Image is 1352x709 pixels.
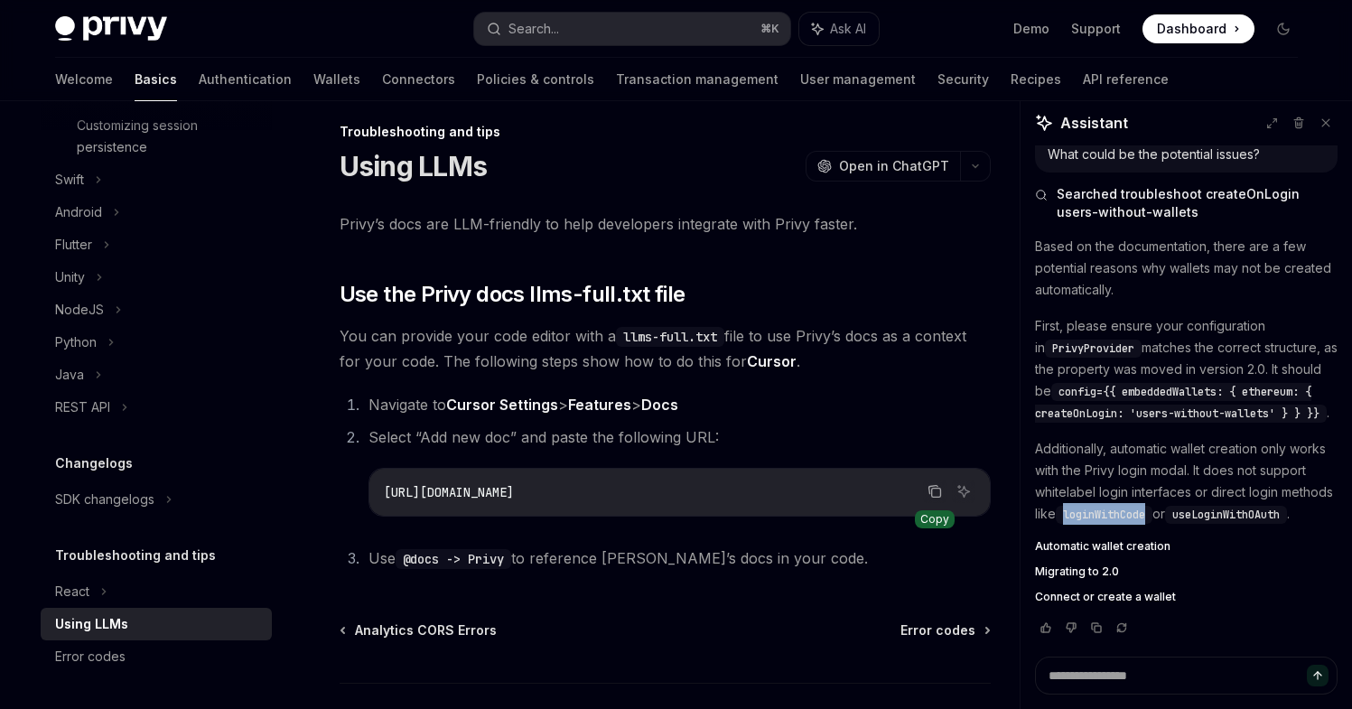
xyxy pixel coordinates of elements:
[1035,590,1176,604] span: Connect or create a wallet
[396,549,511,569] code: @docs -> Privy
[1035,385,1319,421] span: config={{ embeddedWallets: { ethereum: { createOnLogin: 'users-without-wallets' } } }}
[900,621,975,639] span: Error codes
[747,352,797,371] a: Cursor
[384,484,514,500] span: [URL][DOMAIN_NAME]
[55,234,92,256] div: Flutter
[340,150,488,182] h1: Using LLMs
[55,545,216,566] h5: Troubleshooting and tips
[1035,438,1338,525] p: Additionally, automatic wallet creation only works with the Privy login modal. It does not suppor...
[340,280,685,309] span: Use the Privy docs llms-full.txt file
[799,13,879,45] button: Ask AI
[340,323,991,374] span: You can provide your code editor with a file to use Privy’s docs as a context for your code. The ...
[341,621,497,639] a: Analytics CORS Errors
[952,480,975,503] button: Ask AI
[55,581,89,602] div: React
[1035,185,1338,221] button: Searched troubleshoot createOnLogin users-without-wallets
[55,201,102,223] div: Android
[1052,341,1134,356] span: PrivyProvider
[55,299,104,321] div: NodeJS
[55,396,110,418] div: REST API
[1172,508,1280,522] span: useLoginWithOAuth
[41,640,272,673] a: Error codes
[55,16,167,42] img: dark logo
[368,396,678,414] span: Navigate to > >
[313,58,360,101] a: Wallets
[1035,539,1170,554] span: Automatic wallet creation
[55,452,133,474] h5: Changelogs
[55,646,126,667] div: Error codes
[77,115,261,158] div: Customizing session persistence
[1013,20,1049,38] a: Demo
[1057,185,1338,221] span: Searched troubleshoot createOnLogin users-without-wallets
[1035,590,1338,604] a: Connect or create a wallet
[915,510,955,528] div: Copy
[340,211,991,237] span: Privy’s docs are LLM-friendly to help developers integrate with Privy faster.
[477,58,594,101] a: Policies & controls
[55,169,84,191] div: Swift
[616,327,724,347] code: llms-full.txt
[1011,58,1061,101] a: Recipes
[368,549,868,567] span: Use to reference [PERSON_NAME]’s docs in your code.
[839,157,949,175] span: Open in ChatGPT
[474,13,790,45] button: Search...⌘K
[446,396,558,414] strong: Cursor Settings
[1142,14,1254,43] a: Dashboard
[806,151,960,182] button: Open in ChatGPT
[641,396,678,414] strong: Docs
[760,22,779,36] span: ⌘ K
[199,58,292,101] a: Authentication
[355,621,497,639] span: Analytics CORS Errors
[55,613,128,635] div: Using LLMs
[900,621,989,639] a: Error codes
[1063,508,1145,522] span: loginWithCode
[55,58,113,101] a: Welcome
[55,331,97,353] div: Python
[1035,539,1338,554] a: Automatic wallet creation
[382,58,455,101] a: Connectors
[1035,564,1338,579] a: Migrating to 2.0
[616,58,779,101] a: Transaction management
[508,18,559,40] div: Search...
[1269,14,1298,43] button: Toggle dark mode
[340,123,991,141] div: Troubleshooting and tips
[41,109,272,163] a: Customizing session persistence
[830,20,866,38] span: Ask AI
[1307,665,1329,686] button: Send message
[135,58,177,101] a: Basics
[1060,112,1128,134] span: Assistant
[55,489,154,510] div: SDK changelogs
[937,58,989,101] a: Security
[1035,564,1119,579] span: Migrating to 2.0
[800,58,916,101] a: User management
[1157,20,1226,38] span: Dashboard
[568,396,631,414] strong: Features
[55,364,84,386] div: Java
[1071,20,1121,38] a: Support
[1083,58,1169,101] a: API reference
[1035,315,1338,424] p: First, please ensure your configuration in matches the correct structure, as the property was mov...
[923,480,946,503] button: Copy the contents from the code block
[41,608,272,640] a: Using LLMs
[368,428,719,446] span: Select “Add new doc” and paste the following URL:
[55,266,85,288] div: Unity
[1035,236,1338,301] p: Based on the documentation, there are a few potential reasons why wallets may not be created auto...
